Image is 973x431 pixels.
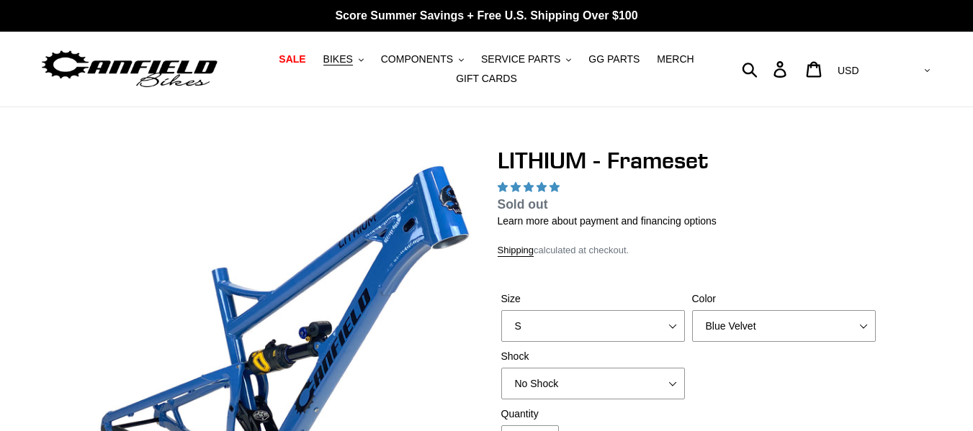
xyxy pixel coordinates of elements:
[650,50,701,69] a: MERCH
[501,407,685,422] label: Quantity
[692,291,876,307] label: Color
[456,73,517,85] span: GIFT CARDS
[481,53,560,65] span: SERVICE PARTS
[501,291,685,307] label: Size
[498,197,548,212] span: Sold out
[272,50,313,69] a: SALE
[449,69,524,89] a: GIFT CARDS
[279,53,305,65] span: SALE
[316,50,371,69] button: BIKES
[323,53,353,65] span: BIKES
[501,349,685,364] label: Shock
[374,50,471,69] button: COMPONENTS
[588,53,640,65] span: GG PARTS
[40,47,220,92] img: Canfield Bikes
[498,181,562,193] span: 5.00 stars
[498,243,879,258] div: calculated at checkout.
[657,53,694,65] span: MERCH
[498,215,717,227] a: Learn more about payment and financing options
[498,147,879,174] h1: LITHIUM - Frameset
[581,50,647,69] a: GG PARTS
[474,50,578,69] button: SERVICE PARTS
[498,245,534,257] a: Shipping
[381,53,453,65] span: COMPONENTS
